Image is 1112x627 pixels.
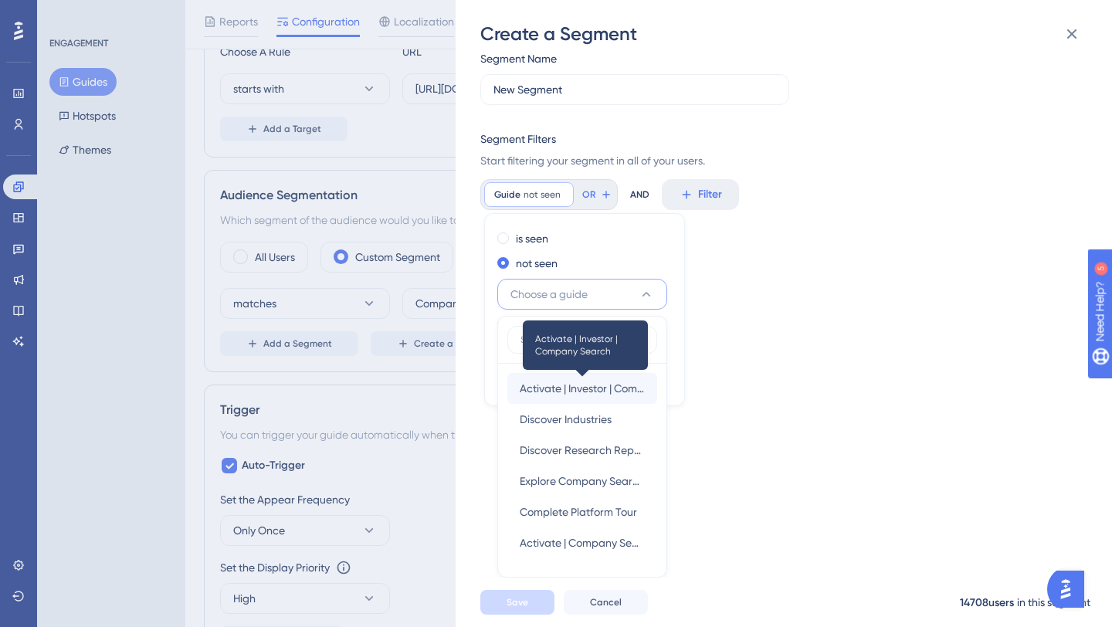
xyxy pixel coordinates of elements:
[520,534,645,552] span: Activate | Company Search Page
[520,503,637,521] span: Complete Platform Tour
[960,594,1014,612] div: 14708 users
[494,188,520,201] span: Guide
[497,279,667,310] button: Choose a guide
[480,49,557,68] div: Segment Name
[582,188,595,201] span: OR
[480,151,1078,170] span: Start filtering your segment in all of your users.
[520,334,622,346] input: Search for a guide
[507,497,657,527] button: Complete Platform Tour
[1047,566,1093,612] iframe: UserGuiding AI Assistant Launcher
[480,130,556,148] div: Segment Filters
[507,404,657,435] button: Discover Industries
[520,441,645,459] span: Discover Research Reports
[516,254,558,273] label: not seen
[507,435,657,466] button: Discover Research Reports
[698,185,722,204] span: Filter
[590,596,622,608] span: Cancel
[1017,593,1090,612] div: in this segment
[507,373,657,404] button: Activate | Investor | Company Search
[107,8,112,20] div: 5
[480,590,554,615] button: Save
[507,466,657,497] button: Explore Company Search Page
[480,22,1090,46] div: Create a Segment
[493,81,776,98] input: Segment Name
[520,472,645,490] span: Explore Company Search Page
[510,285,588,303] span: Choose a guide
[524,188,561,201] span: not seen
[36,4,97,22] span: Need Help?
[520,410,612,429] span: Discover Industries
[516,229,548,248] label: is seen
[662,179,739,210] button: Filter
[630,179,649,210] div: AND
[507,527,657,558] button: Activate | Company Search Page
[580,182,614,207] button: OR
[564,590,648,615] button: Cancel
[520,379,645,398] span: Activate | Investor | Company Search
[507,596,528,608] span: Save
